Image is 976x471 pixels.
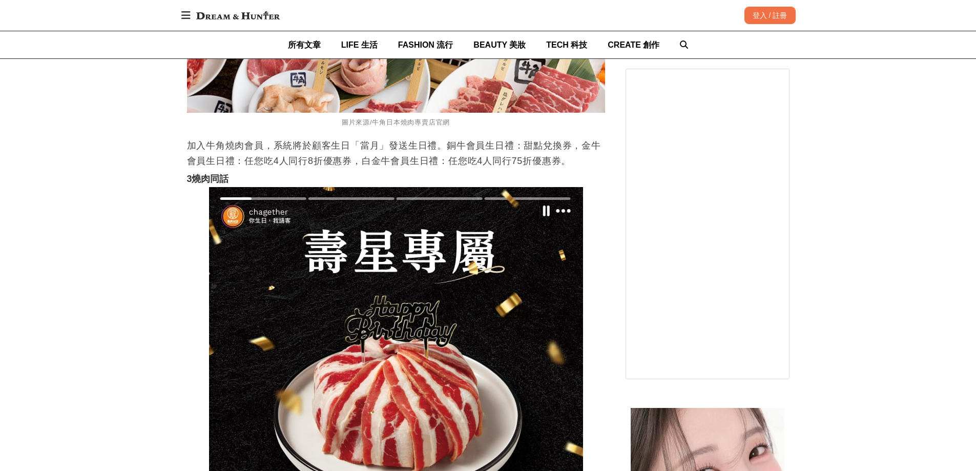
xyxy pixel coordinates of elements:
span: LIFE 生活 [341,40,378,49]
a: BEAUTY 美妝 [473,31,526,58]
p: 加入牛角燒肉會員，系統將於顧客生日「當月」發送生日禮。銅牛會員生日禮：甜點兌換券，金牛會員生日禮：任您吃4人同行8折優惠券，白金牛會員生日禮：任您吃4人同行75折優惠券。 [187,138,605,169]
span: BEAUTY 美妝 [473,40,526,49]
span: 所有文章 [288,40,321,49]
span: FASHION 流行 [398,40,453,49]
span: TECH 科技 [546,40,587,49]
a: TECH 科技 [546,31,587,58]
a: FASHION 流行 [398,31,453,58]
span: 圖片來源/牛角日本燒肉專賣店官網 [342,118,450,126]
div: 登入 / 註冊 [744,7,796,24]
img: Dream & Hunter [191,6,285,25]
span: CREATE 創作 [608,40,659,49]
a: CREATE 創作 [608,31,659,58]
a: LIFE 生活 [341,31,378,58]
strong: 3燒肉同話 [187,174,229,184]
a: 所有文章 [288,31,321,58]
